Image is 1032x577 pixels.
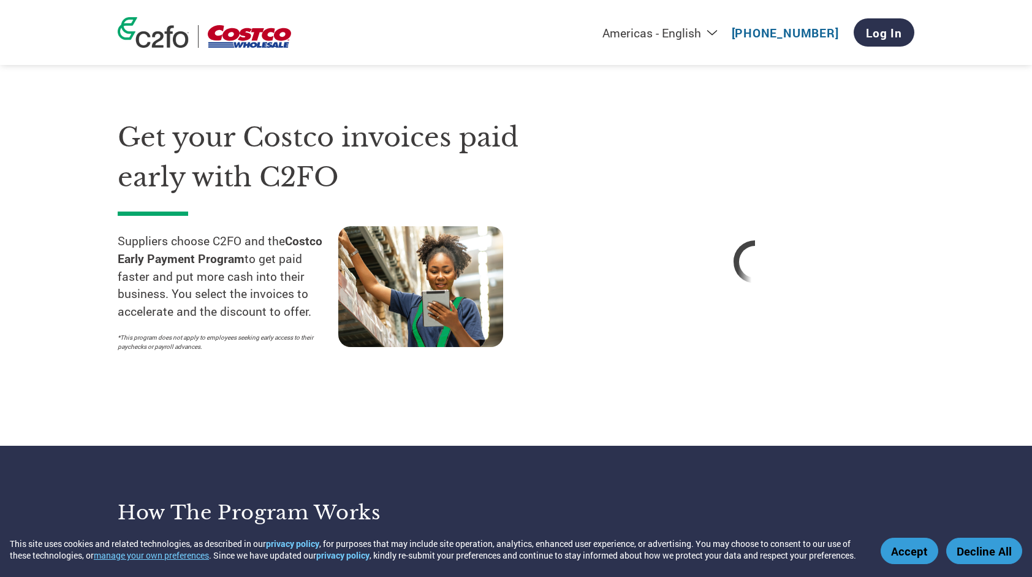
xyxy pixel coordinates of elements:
[118,118,559,197] h1: Get your Costco invoices paid early with C2FO
[208,25,291,48] img: Costco
[10,538,863,561] div: This site uses cookies and related technologies, as described in our , for purposes that may incl...
[266,538,319,549] a: privacy policy
[732,25,839,40] a: [PHONE_NUMBER]
[946,538,1022,564] button: Decline All
[881,538,938,564] button: Accept
[94,549,209,561] button: manage your own preferences
[118,500,501,525] h3: How the program works
[316,549,370,561] a: privacy policy
[118,233,322,266] strong: Costco Early Payment Program
[118,232,338,321] p: Suppliers choose C2FO and the to get paid faster and put more cash into their business. You selec...
[854,18,914,47] a: Log In
[338,226,503,347] img: supply chain worker
[118,17,189,48] img: c2fo logo
[118,333,326,351] p: *This program does not apply to employees seeking early access to their paychecks or payroll adva...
